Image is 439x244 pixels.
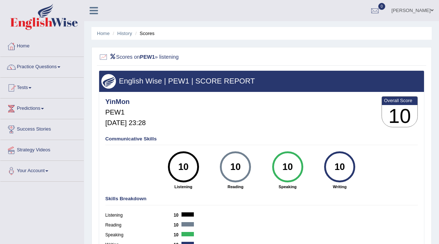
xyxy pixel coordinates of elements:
[105,196,418,202] h4: Skills Breakdown
[105,119,146,127] h5: [DATE] 23:28
[0,57,84,75] a: Practice Questions
[105,222,174,229] label: Reading
[105,98,146,106] h4: YinMon
[317,184,363,190] strong: Writing
[174,213,182,218] b: 10
[105,212,174,219] label: Listening
[328,154,351,180] div: 10
[264,184,310,190] strong: Speaking
[140,54,155,59] b: PEW1
[276,154,299,180] div: 10
[97,31,110,36] a: Home
[101,77,421,85] h3: English Wise | PEW1 | SCORE REPORT
[105,136,418,142] h4: Communicative Skills
[384,98,416,103] b: Overall Score
[105,109,146,116] h5: PEW1
[101,74,116,89] img: wings.png
[378,3,386,10] span: 0
[174,222,182,228] b: 10
[117,31,132,36] a: History
[0,98,84,117] a: Predictions
[105,232,174,239] label: Speaking
[213,184,258,190] strong: Reading
[382,105,418,127] h3: 10
[224,154,247,180] div: 10
[174,232,182,237] b: 10
[99,53,301,62] h2: Scores on » listening
[0,140,84,158] a: Strategy Videos
[172,154,195,180] div: 10
[0,36,84,54] a: Home
[0,119,84,138] a: Success Stories
[0,161,84,179] a: Your Account
[0,78,84,96] a: Tests
[161,184,206,190] strong: Listening
[134,30,155,37] li: Scores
